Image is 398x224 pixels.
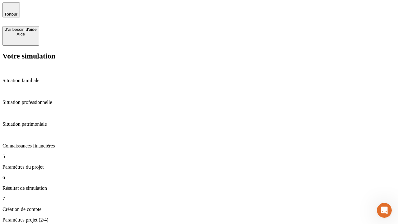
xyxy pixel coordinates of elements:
p: 5 [2,154,396,159]
p: Paramètres projet (2/4) [2,217,396,223]
button: Retour [2,2,20,17]
div: J’ai besoin d'aide [5,27,37,32]
span: Retour [5,12,17,16]
p: Création de compte [2,207,396,212]
p: 7 [2,196,396,202]
button: J’ai besoin d'aideAide [2,26,39,46]
p: 6 [2,175,396,180]
p: Résultat de simulation [2,185,396,191]
iframe: Intercom live chat [377,203,392,218]
p: Connaissances financières [2,143,396,149]
p: Situation professionnelle [2,100,396,105]
div: Aide [5,32,37,36]
p: Situation patrimoniale [2,121,396,127]
p: Situation familiale [2,78,396,83]
p: Paramètres du projet [2,164,396,170]
h2: Votre simulation [2,52,396,60]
